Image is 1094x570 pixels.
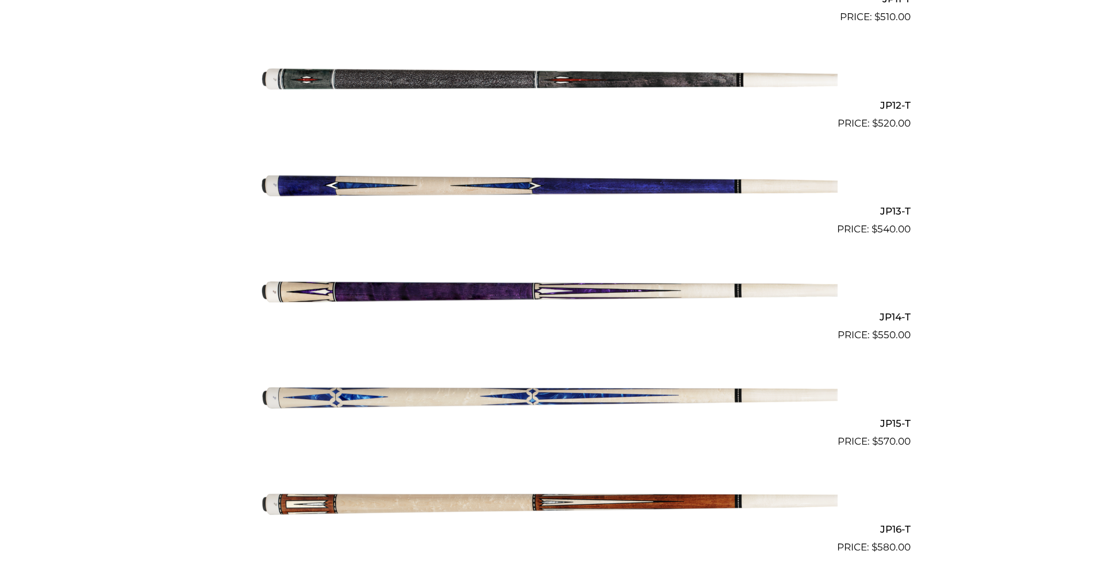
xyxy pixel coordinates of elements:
[872,117,878,129] span: $
[184,454,911,555] a: JP16-T $580.00
[872,117,911,129] bdi: 520.00
[872,329,878,341] span: $
[184,242,911,343] a: JP14-T $550.00
[184,136,911,237] a: JP13-T $540.00
[184,307,911,328] h2: JP14-T
[184,94,911,116] h2: JP12-T
[257,347,838,444] img: JP15-T
[257,242,838,338] img: JP14-T
[872,435,878,447] span: $
[872,435,911,447] bdi: 570.00
[184,201,911,222] h2: JP13-T
[257,29,838,126] img: JP12-T
[874,11,911,22] bdi: 510.00
[872,329,911,341] bdi: 550.00
[874,11,880,22] span: $
[184,347,911,449] a: JP15-T $570.00
[257,454,838,550] img: JP16-T
[184,519,911,540] h2: JP16-T
[184,412,911,434] h2: JP15-T
[184,29,911,131] a: JP12-T $520.00
[872,223,911,235] bdi: 540.00
[257,136,838,232] img: JP13-T
[872,223,877,235] span: $
[872,541,877,553] span: $
[872,541,911,553] bdi: 580.00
